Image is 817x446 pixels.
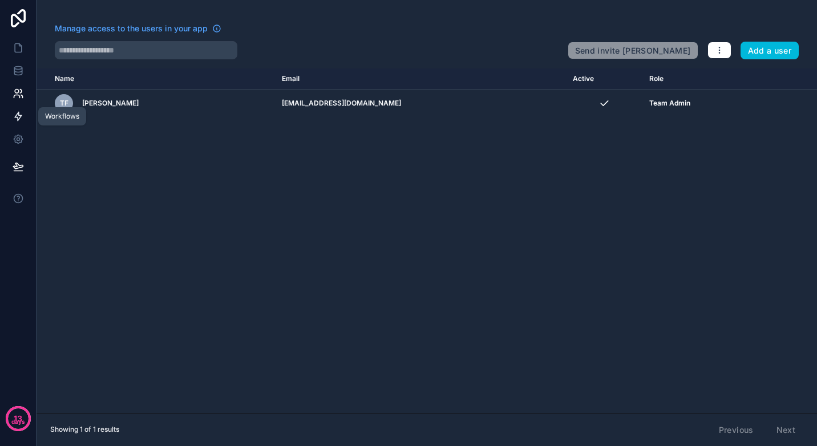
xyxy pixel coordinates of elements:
p: days [11,417,25,427]
span: Manage access to the users in your app [55,23,208,34]
a: Manage access to the users in your app [55,23,221,34]
span: Showing 1 of 1 results [50,425,119,434]
div: Workflows [45,112,79,121]
div: scrollable content [37,68,817,413]
span: [PERSON_NAME] [82,99,139,108]
p: 13 [14,413,22,424]
th: Email [275,68,566,90]
button: Add a user [741,42,799,60]
th: Active [566,68,642,90]
th: Role [642,68,762,90]
td: [EMAIL_ADDRESS][DOMAIN_NAME] [275,90,566,117]
th: Name [37,68,275,90]
span: Team Admin [649,99,690,108]
span: tf [60,99,68,108]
